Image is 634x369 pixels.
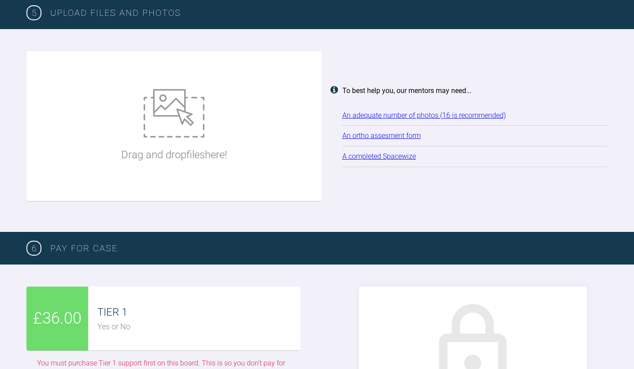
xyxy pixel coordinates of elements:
[342,131,421,140] a: An ortho assesment form
[97,321,300,333] div: Yes or No
[342,86,471,95] strong: To best help you, our mentors may need...
[26,5,41,20] span: 5
[26,241,41,256] span: 6
[97,304,300,321] div: TIER 1
[50,241,608,255] h3: PAY FOR CASE
[121,146,227,163] p: Drag and drop files here!
[50,6,608,20] h3: Upload Files and Photos
[342,152,416,160] a: A completed Spacewize
[342,111,506,119] a: An adequate number of photos (16 is recommended)
[33,306,82,332] span: £36.00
